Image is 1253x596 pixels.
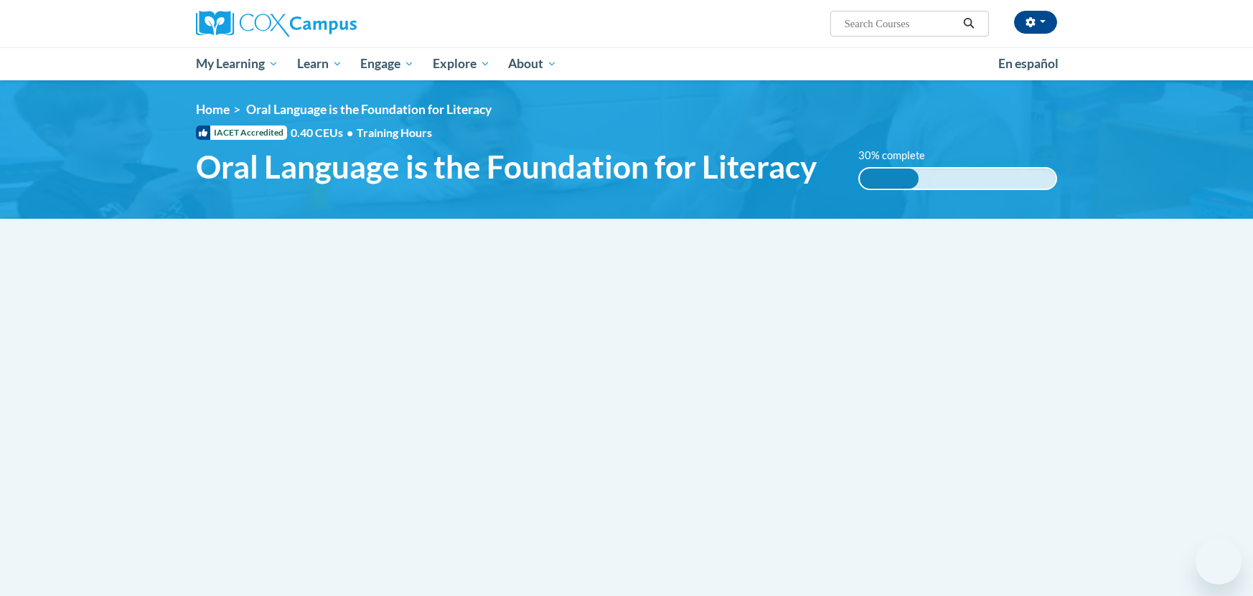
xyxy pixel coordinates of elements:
[196,126,287,140] span: IACET Accredited
[196,11,357,37] img: Cox Campus
[187,47,288,80] a: My Learning
[433,55,490,72] span: Explore
[246,102,492,117] span: Oral Language is the Foundation for Literacy
[360,55,414,72] span: Engage
[423,47,499,80] a: Explore
[958,15,980,32] button: Search
[196,55,278,72] span: My Learning
[499,47,567,80] a: About
[860,169,919,189] div: 30% complete
[351,47,423,80] a: Engage
[998,56,1059,71] span: En español
[357,126,432,139] span: Training Hours
[196,102,230,117] a: Home
[1196,539,1242,585] iframe: Button to launch messaging window
[858,148,941,164] label: 30% complete
[196,148,817,186] span: Oral Language is the Foundation for Literacy
[174,47,1079,80] div: Main menu
[1014,11,1057,34] button: Account Settings
[291,125,357,141] span: 0.40 CEUs
[989,49,1068,79] a: En español
[843,15,958,32] input: Search Courses
[196,11,469,37] a: Cox Campus
[347,126,353,139] span: •
[297,55,342,72] span: Learn
[508,55,557,72] span: About
[288,47,352,80] a: Learn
